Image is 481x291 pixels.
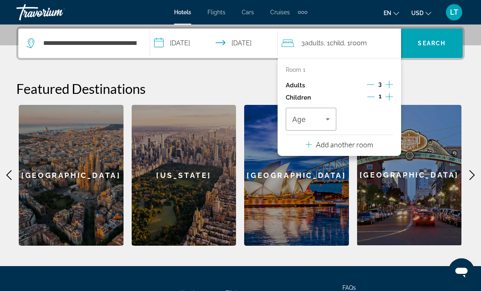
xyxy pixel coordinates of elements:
[292,116,306,124] span: Age
[270,9,290,16] a: Cruises
[357,105,462,246] a: [GEOGRAPHIC_DATA]
[18,29,463,58] div: Search widget
[207,9,225,16] a: Flights
[401,29,463,58] button: Search
[448,258,474,284] iframe: Button to launch messaging window
[386,91,393,104] button: Increment children
[242,9,254,16] a: Cars
[244,105,349,246] a: [GEOGRAPHIC_DATA]
[450,8,458,16] span: LT
[367,93,375,102] button: Decrement children
[367,80,374,90] button: Decrement adults
[305,39,324,47] span: Adults
[342,284,356,291] a: FAQs
[324,38,344,49] span: , 1
[298,6,307,19] button: Extra navigation items
[286,82,305,89] p: Adults
[16,2,98,23] a: Travorium
[174,9,191,16] a: Hotels
[379,93,382,100] span: 1
[411,10,424,16] span: USD
[150,29,278,58] button: Check-in date: Feb 11, 2026 Check-out date: Feb 17, 2026
[278,29,401,58] button: Travelers: 3 adults, 1 child
[16,80,465,97] h2: Featured Destinations
[384,7,399,19] button: Change language
[132,105,236,246] a: [US_STATE]
[330,39,344,47] span: Child
[411,7,431,19] button: Change currency
[350,39,367,47] span: Room
[443,4,465,21] button: User Menu
[386,79,393,91] button: Increment adults
[306,135,373,152] button: Add another room
[316,140,373,149] p: Add another room
[286,94,311,101] p: Children
[378,81,382,87] span: 3
[384,10,391,16] span: en
[286,67,305,73] p: Room 1
[344,38,367,49] span: , 1
[19,105,124,246] a: [GEOGRAPHIC_DATA]
[418,40,446,47] span: Search
[301,38,324,49] span: 3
